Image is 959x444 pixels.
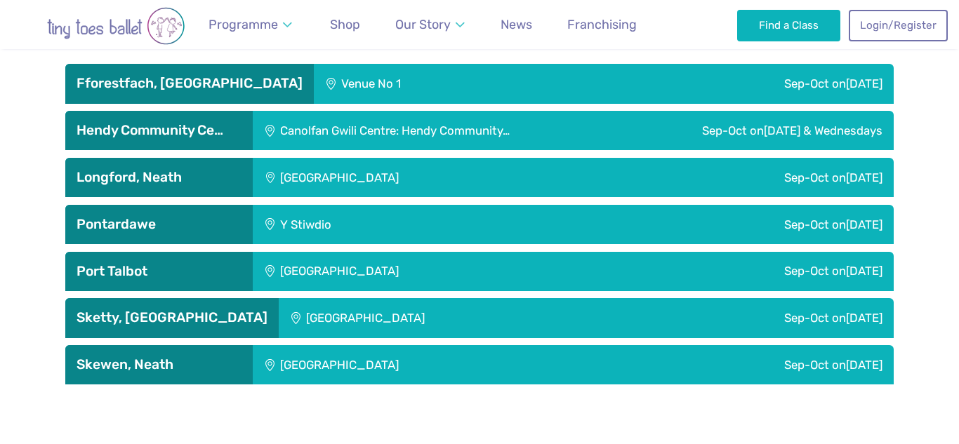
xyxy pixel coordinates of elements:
[330,17,360,32] span: Shop
[389,9,472,41] a: Our Story
[567,17,637,32] span: Franchising
[626,298,894,337] div: Sep-Oct on
[18,7,214,45] img: tiny toes ballet
[846,170,882,184] span: [DATE]
[846,264,882,278] span: [DATE]
[615,345,894,384] div: Sep-Oct on
[846,76,882,90] span: [DATE]
[737,10,840,41] a: Find a Class
[77,122,242,139] h3: Hendy Community Ce…
[615,158,894,197] div: Sep-Oct on
[253,345,615,384] div: [GEOGRAPHIC_DATA]
[395,17,451,32] span: Our Story
[77,216,242,233] h3: Pontardawe
[77,309,267,326] h3: Sketty, [GEOGRAPHIC_DATA]
[764,123,882,137] span: [DATE] & Wednesdays
[77,75,303,92] h3: Fforestfach, [GEOGRAPHIC_DATA]
[279,298,626,337] div: [GEOGRAPHIC_DATA]
[618,111,894,150] div: Sep-Oct on
[501,17,532,32] span: News
[77,356,242,373] h3: Skewen, Neath
[846,217,882,231] span: [DATE]
[77,169,242,186] h3: Longford, Neath
[846,358,882,372] span: [DATE]
[253,252,615,291] div: [GEOGRAPHIC_DATA]
[494,9,538,41] a: News
[846,311,882,325] span: [DATE]
[615,252,894,291] div: Sep-Oct on
[526,205,894,244] div: Sep-Oct on
[574,64,894,103] div: Sep-Oct on
[253,158,615,197] div: [GEOGRAPHIC_DATA]
[561,9,643,41] a: Franchising
[209,17,278,32] span: Programme
[253,111,617,150] div: Canolfan Gwili Centre: Hendy Community…
[253,205,526,244] div: Y Stiwdio
[77,263,242,280] h3: Port Talbot
[314,64,574,103] div: Venue No 1
[324,9,366,41] a: Shop
[202,9,299,41] a: Programme
[849,10,947,41] a: Login/Register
